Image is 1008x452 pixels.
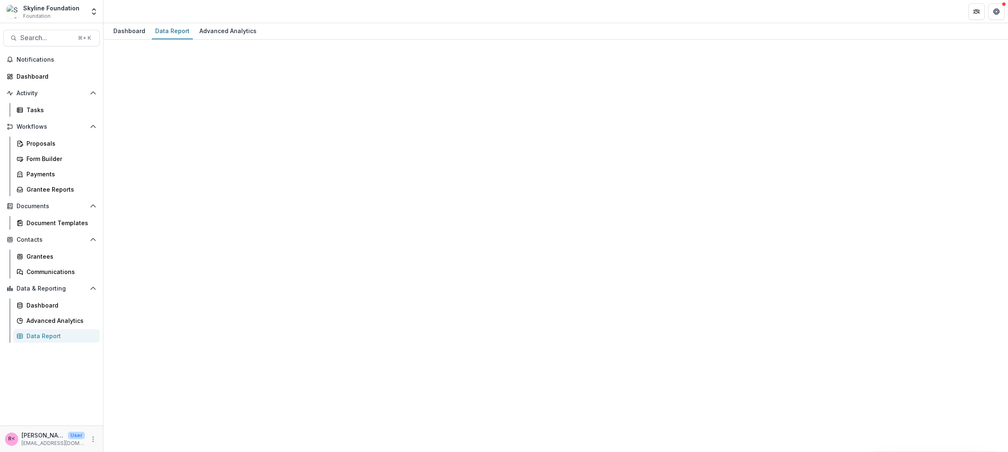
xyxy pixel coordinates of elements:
button: More [88,434,98,444]
a: Dashboard [110,23,149,39]
img: Skyline Foundation [7,5,20,18]
span: Contacts [17,236,86,243]
span: Workflows [17,123,86,130]
a: Payments [13,167,100,181]
a: Data Report [152,23,193,39]
button: Notifications [3,53,100,66]
span: Notifications [17,56,96,63]
button: Open Workflows [3,120,100,133]
div: Rose Brookhouse <rose@skylinefoundation.org> [8,436,15,442]
span: Foundation [23,12,50,20]
a: Grantee Reports [13,183,100,196]
div: Dashboard [110,25,149,37]
a: Advanced Analytics [13,314,100,327]
button: Get Help [988,3,1005,20]
div: Proposals [26,139,93,148]
button: Open Documents [3,200,100,213]
button: Open entity switcher [88,3,100,20]
a: Form Builder [13,152,100,166]
span: Search... [20,34,73,42]
span: Data & Reporting [17,285,86,292]
a: Proposals [13,137,100,150]
div: Document Templates [26,219,93,227]
div: ⌘ + K [76,34,93,43]
a: Grantees [13,250,100,263]
div: Grantee Reports [26,185,93,194]
a: Communications [13,265,100,279]
div: Dashboard [17,72,93,81]
button: Open Contacts [3,233,100,246]
div: Advanced Analytics [196,25,260,37]
button: Search... [3,30,100,46]
a: Document Templates [13,216,100,230]
button: Partners [968,3,985,20]
a: Advanced Analytics [196,23,260,39]
div: Advanced Analytics [26,316,93,325]
p: [PERSON_NAME] <[PERSON_NAME][EMAIL_ADDRESS][DOMAIN_NAME]> [22,431,65,440]
div: Form Builder [26,154,93,163]
div: Data Report [26,332,93,340]
div: Data Report [152,25,193,37]
div: Skyline Foundation [23,4,79,12]
a: Tasks [13,103,100,117]
div: Communications [26,267,93,276]
button: Open Data & Reporting [3,282,100,295]
a: Data Report [13,329,100,343]
div: Tasks [26,106,93,114]
a: Dashboard [3,70,100,83]
span: Documents [17,203,86,210]
p: User [68,432,85,439]
a: Dashboard [13,298,100,312]
button: Open Activity [3,87,100,100]
div: Dashboard [26,301,93,310]
div: Grantees [26,252,93,261]
p: [EMAIL_ADDRESS][DOMAIN_NAME] [22,440,85,447]
div: Payments [26,170,93,178]
span: Activity [17,90,86,97]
